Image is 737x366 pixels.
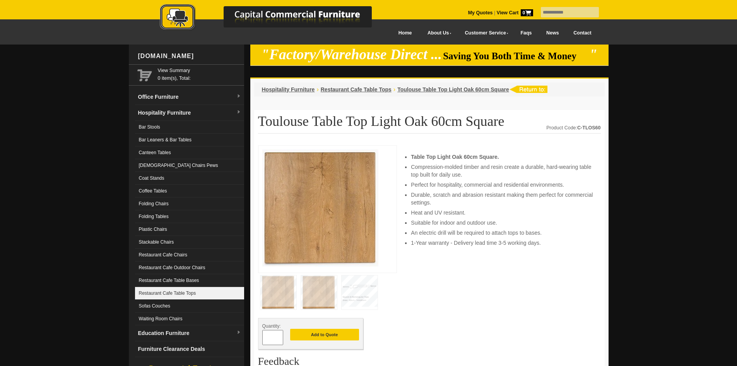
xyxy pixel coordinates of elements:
li: Compression-molded timber and resin create a durable, hard-wearing table top built for daily use. [411,163,593,179]
strong: Table Top Light Oak 60cm Square. [411,154,499,160]
img: Toulouse Table Top Light Oak 60cm Square [262,149,378,266]
div: Product Code: [546,124,600,132]
div: [DOMAIN_NAME] [135,45,244,68]
em: " [589,46,597,62]
strong: C-TLOS60 [577,125,600,131]
img: Capital Commercial Furniture Logo [139,4,409,32]
a: View Summary [158,67,241,74]
a: Plastic Chairs [135,223,244,236]
strong: View Cart [497,10,533,15]
em: "Factory/Warehouse Direct ... [261,46,442,62]
a: Hospitality Furnituredropdown [135,105,244,121]
a: [DEMOGRAPHIC_DATA] Chairs Pews [135,159,244,172]
li: Heat and UV resistant. [411,209,593,217]
a: Restaurant Cafe Table Tops [321,86,392,93]
a: Education Furnituredropdown [135,325,244,341]
a: Waiting Room Chairs [135,313,244,325]
a: Restaurant Cafe Table Bases [135,274,244,287]
a: Furniture Clearance Deals [135,341,244,357]
a: Bar Leaners & Bar Tables [135,134,244,146]
a: Restaurant Cafe Table Tops [135,287,244,300]
li: › [393,86,395,93]
a: Office Furnituredropdown [135,89,244,105]
li: Durable, scratch and abrasion resistant making them perfect for commercial settings. [411,191,593,206]
img: dropdown [236,330,241,335]
a: My Quotes [468,10,493,15]
a: Contact [566,24,598,42]
a: Sofas Couches [135,300,244,313]
a: Coffee Tables [135,185,244,198]
span: 0 item(s), Total: [158,67,241,81]
img: dropdown [236,94,241,99]
a: Hospitality Furniture [262,86,315,93]
a: News [539,24,566,42]
a: Folding Chairs [135,198,244,210]
a: Stackable Chairs [135,236,244,249]
img: dropdown [236,110,241,115]
a: Restaurant Cafe Outdoor Chairs [135,261,244,274]
a: Canteen Tables [135,146,244,159]
span: Saving You Both Time & Money [443,51,588,61]
li: Suitable for indoor and outdoor use. [411,219,593,227]
a: View Cart0 [495,10,533,15]
a: Coat Stands [135,172,244,185]
h1: Toulouse Table Top Light Oak 60cm Square [258,114,601,134]
li: An electric drill will be required to attach tops to bases. [411,229,593,237]
a: Customer Service [456,24,513,42]
li: 1-Year warranty - Delivery lead time 3-5 working days. [411,239,593,247]
a: Folding Tables [135,210,244,223]
a: Capital Commercial Furniture Logo [139,4,409,34]
button: Add to Quote [290,329,359,340]
img: return to [509,86,547,93]
a: Toulouse Table Top Light Oak 60cm Square [397,86,509,93]
span: 0 [521,9,533,16]
a: Restaurant Cafe Chairs [135,249,244,261]
a: Faqs [513,24,539,42]
span: Quantity: [262,323,281,329]
li: › [316,86,318,93]
a: Bar Stools [135,121,244,134]
a: About Us [419,24,456,42]
li: Perfect for hospitality, commercial and residential environments. [411,181,593,189]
